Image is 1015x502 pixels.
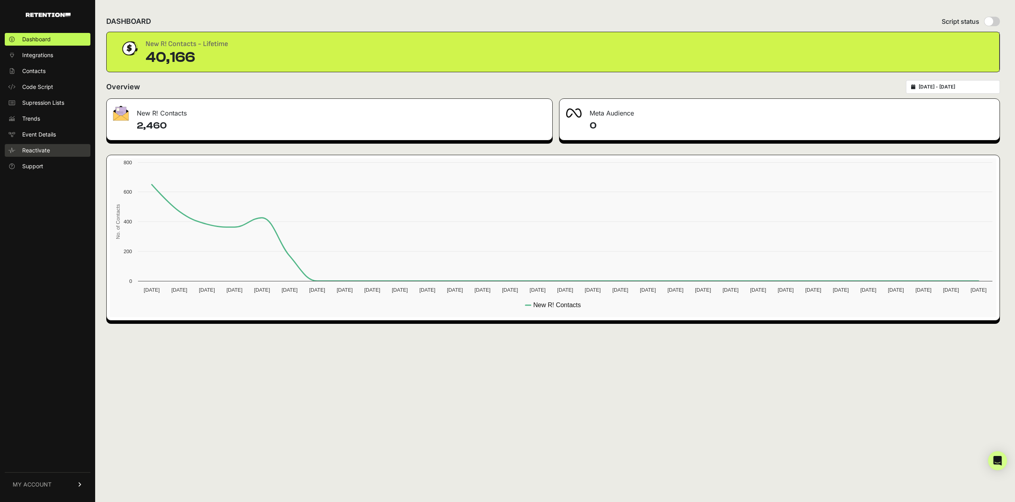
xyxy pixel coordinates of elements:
text: [DATE] [309,287,325,293]
img: dollar-coin-05c43ed7efb7bc0c12610022525b4bbbb207c7efeef5aecc26f025e68dcafac9.png [119,38,139,58]
text: [DATE] [833,287,849,293]
text: [DATE] [337,287,352,293]
span: Event Details [22,131,56,138]
text: [DATE] [695,287,711,293]
text: [DATE] [943,287,959,293]
text: [DATE] [667,287,683,293]
text: New R! Contacts [533,302,581,308]
text: [DATE] [392,287,408,293]
text: [DATE] [971,287,986,293]
a: Integrations [5,49,90,62]
a: Reactivate [5,144,90,157]
text: [DATE] [254,287,270,293]
h4: 0 [590,119,993,132]
span: Reactivate [22,146,50,154]
div: 40,166 [146,50,228,65]
text: 200 [124,248,132,254]
img: fa-meta-2f981b61bb99beabf952f7030308934f19ce035c18b003e963880cc3fabeebb7.png [566,108,582,118]
span: Integrations [22,51,53,59]
a: Supression Lists [5,96,90,109]
text: [DATE] [502,287,518,293]
text: [DATE] [530,287,546,293]
a: MY ACCOUNT [5,472,90,496]
text: [DATE] [364,287,380,293]
h2: Overview [106,81,140,92]
text: [DATE] [805,287,821,293]
text: [DATE] [612,287,628,293]
text: [DATE] [585,287,601,293]
h4: 2,460 [137,119,546,132]
div: Open Intercom Messenger [988,451,1007,470]
text: [DATE] [419,287,435,293]
span: Support [22,162,43,170]
text: [DATE] [199,287,215,293]
div: New R! Contacts [107,99,552,123]
text: [DATE] [915,287,931,293]
text: [DATE] [282,287,297,293]
a: Contacts [5,65,90,77]
div: New R! Contacts - Lifetime [146,38,228,50]
text: 0 [129,278,132,284]
div: Meta Audience [559,99,1000,123]
text: [DATE] [750,287,766,293]
text: [DATE] [722,287,738,293]
a: Event Details [5,128,90,141]
a: Code Script [5,81,90,93]
text: [DATE] [171,287,187,293]
span: Script status [942,17,979,26]
span: Dashboard [22,35,51,43]
text: 400 [124,219,132,225]
h2: DASHBOARD [106,16,151,27]
text: [DATE] [226,287,242,293]
span: Contacts [22,67,46,75]
text: [DATE] [778,287,793,293]
img: Retention.com [26,13,71,17]
text: [DATE] [860,287,876,293]
img: fa-envelope-19ae18322b30453b285274b1b8af3d052b27d846a4fbe8435d1a52b978f639a2.png [113,106,129,121]
text: [DATE] [447,287,463,293]
span: MY ACCOUNT [13,481,52,489]
text: [DATE] [475,287,490,293]
text: 800 [124,160,132,165]
text: 600 [124,189,132,195]
text: [DATE] [557,287,573,293]
text: [DATE] [640,287,656,293]
span: Supression Lists [22,99,64,107]
a: Dashboard [5,33,90,46]
text: No. of Contacts [115,204,121,239]
text: [DATE] [888,287,904,293]
span: Trends [22,115,40,123]
text: [DATE] [144,287,160,293]
a: Trends [5,112,90,125]
a: Support [5,160,90,173]
span: Code Script [22,83,53,91]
